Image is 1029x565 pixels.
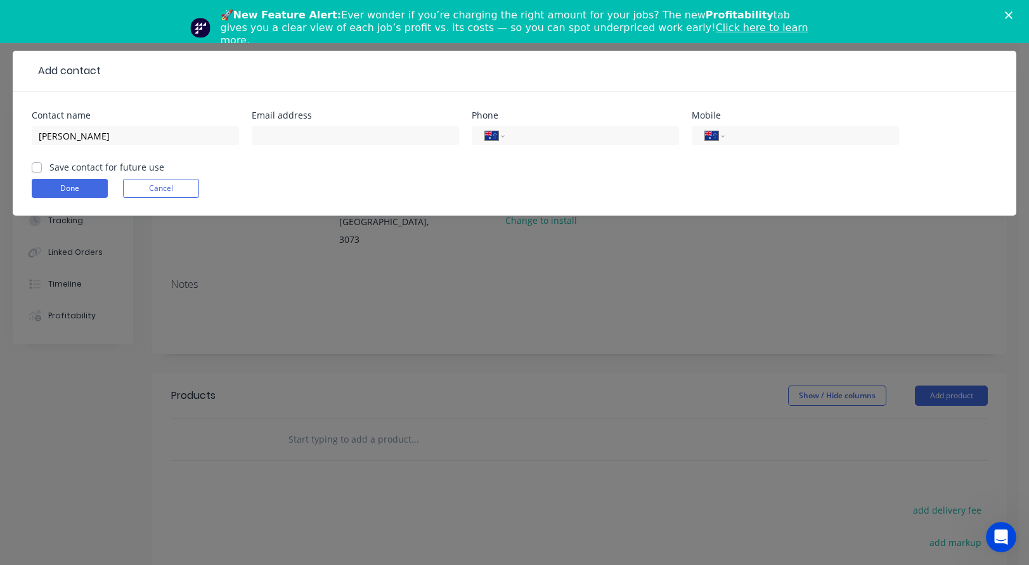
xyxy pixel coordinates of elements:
label: Save contact for future use [49,160,164,174]
div: Add contact [32,63,101,79]
iframe: Intercom live chat [986,522,1016,552]
div: 🚀 Ever wonder if you’re charging the right amount for your jobs? The new tab gives you a clear vi... [221,9,819,47]
button: Done [32,179,108,198]
a: Click here to learn more. [221,22,808,46]
b: Profitability [706,9,773,21]
div: Mobile [692,111,899,120]
div: Close [1005,11,1018,19]
div: Email address [252,111,459,120]
div: Phone [472,111,679,120]
b: New Feature Alert: [233,9,342,21]
img: Profile image for Team [190,18,210,38]
div: Contact name [32,111,239,120]
button: Cancel [123,179,199,198]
